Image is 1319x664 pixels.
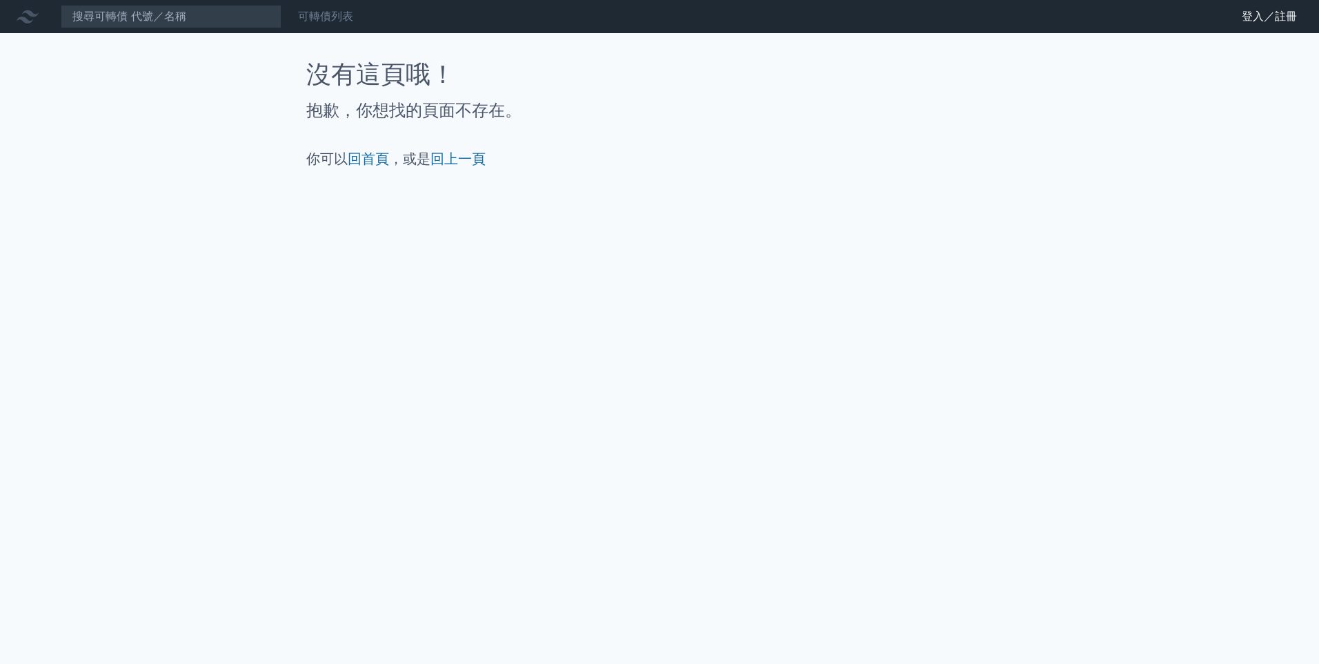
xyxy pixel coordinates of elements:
a: 回首頁 [348,150,389,167]
a: 登入／註冊 [1231,6,1308,28]
a: 回上一頁 [430,150,486,167]
input: 搜尋可轉債 代號／名稱 [61,5,281,28]
h2: 抱歉，你想找的頁面不存在。 [306,99,1013,121]
p: 你可以 ，或是 [306,149,1013,168]
a: 可轉債列表 [298,10,353,23]
h1: 沒有這頁哦！ [306,61,1013,88]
